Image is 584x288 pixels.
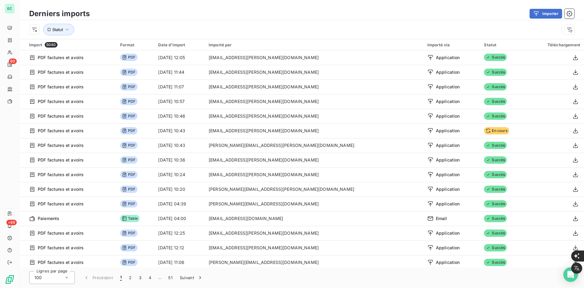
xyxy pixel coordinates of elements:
td: [DATE] 12:05 [155,50,205,65]
button: Suivant [176,271,207,284]
span: Succès [484,171,507,178]
span: PDF factures et avoirs [38,172,84,178]
span: PDF [120,54,137,61]
span: PDF factures et avoirs [38,55,84,61]
td: [EMAIL_ADDRESS][PERSON_NAME][DOMAIN_NAME] [205,167,424,182]
button: Importer [530,9,562,19]
span: Application [436,142,460,148]
td: [EMAIL_ADDRESS][PERSON_NAME][DOMAIN_NAME] [205,109,424,123]
td: [DATE] 11:07 [155,80,205,94]
div: EC [5,4,15,13]
span: 60 [9,59,17,64]
button: 1 [116,271,125,284]
span: Table [120,215,140,222]
div: Téléchargement [530,42,580,47]
span: PDF factures et avoirs [38,113,84,119]
div: Importé par [209,42,420,47]
span: PDF factures et avoirs [38,69,84,75]
span: PDF [120,156,137,164]
span: Succès [484,142,507,149]
button: 51 [165,271,176,284]
span: Paiements [38,215,59,222]
span: +99 [6,220,17,225]
div: Date d’import [158,42,201,47]
span: Succès [484,54,507,61]
span: Statut [52,27,63,32]
span: 1 [120,275,122,281]
td: [DATE] 04:39 [155,197,205,211]
span: 100 [34,275,42,281]
span: PDF factures et avoirs [38,186,84,192]
td: [DATE] 10:46 [155,109,205,123]
span: PDF [120,83,137,91]
span: Application [436,186,460,192]
span: PDF [120,244,137,251]
span: Succès [484,215,507,222]
span: PDF factures et avoirs [38,84,84,90]
span: PDF factures et avoirs [38,230,84,236]
span: Succès [484,156,507,164]
button: Précédent [80,271,116,284]
span: Application [436,172,460,178]
td: [EMAIL_ADDRESS][PERSON_NAME][DOMAIN_NAME] [205,123,424,138]
span: Succès [484,229,507,237]
td: [PERSON_NAME][EMAIL_ADDRESS][DOMAIN_NAME] [205,197,424,211]
td: [DATE] 12:12 [155,240,205,255]
td: [DATE] 10:57 [155,94,205,109]
span: Succès [484,244,507,251]
td: [DATE] 10:36 [155,153,205,167]
td: [EMAIL_ADDRESS][PERSON_NAME][DOMAIN_NAME] [205,240,424,255]
span: PDF [120,142,137,149]
span: PDF [120,259,137,266]
td: [PERSON_NAME][EMAIL_ADDRESS][PERSON_NAME][DOMAIN_NAME] [205,138,424,153]
td: [EMAIL_ADDRESS][PERSON_NAME][DOMAIN_NAME] [205,50,424,65]
span: Application [436,230,460,236]
div: Import [29,42,113,48]
span: Succès [484,83,507,91]
td: [DATE] 11:06 [155,255,205,270]
button: Statut [43,24,74,35]
span: Application [436,98,460,105]
span: Succès [484,69,507,76]
td: [DATE] 10:24 [155,167,205,182]
td: [DATE] 11:44 [155,65,205,80]
button: 2 [125,271,135,284]
span: PDF [120,98,137,105]
span: Application [436,259,460,265]
td: [EMAIL_ADDRESS][PERSON_NAME][DOMAIN_NAME] [205,94,424,109]
h3: Derniers imports [29,8,90,19]
span: PDF [120,229,137,237]
span: PDF factures et avoirs [38,245,84,251]
td: [EMAIL_ADDRESS][PERSON_NAME][DOMAIN_NAME] [205,65,424,80]
span: Succès [484,98,507,105]
span: Application [436,69,460,75]
div: Importé via [427,42,477,47]
div: Statut [484,42,523,47]
span: PDF factures et avoirs [38,259,84,265]
span: PDF [120,69,137,76]
span: PDF factures et avoirs [38,142,84,148]
td: [EMAIL_ADDRESS][PERSON_NAME][DOMAIN_NAME] [205,80,424,94]
span: PDF [120,186,137,193]
span: Succès [484,112,507,120]
span: Application [436,84,460,90]
img: Logo LeanPay [5,275,15,284]
span: PDF [120,112,137,120]
span: … [155,273,165,283]
span: Succès [484,200,507,208]
span: Application [436,128,460,134]
span: Application [436,157,460,163]
span: Succès [484,186,507,193]
td: [DATE] 12:25 [155,226,205,240]
td: [DATE] 04:00 [155,211,205,226]
span: PDF factures et avoirs [38,98,84,105]
span: Email [436,215,447,222]
span: 5040 [45,42,57,48]
button: 3 [135,271,145,284]
span: PDF [120,200,137,208]
td: [EMAIL_ADDRESS][DOMAIN_NAME] [205,211,424,226]
span: Application [436,245,460,251]
td: [EMAIL_ADDRESS][PERSON_NAME][DOMAIN_NAME] [205,153,424,167]
td: [DATE] 10:43 [155,123,205,138]
td: [PERSON_NAME][EMAIL_ADDRESS][PERSON_NAME][DOMAIN_NAME] [205,182,424,197]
